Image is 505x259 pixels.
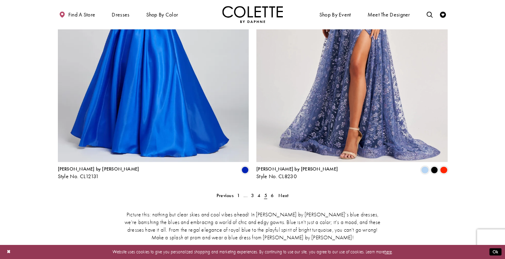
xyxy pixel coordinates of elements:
i: Black [431,166,438,174]
a: Find a store [58,6,97,23]
span: Dresses [110,6,131,23]
span: 4 [258,192,260,199]
span: Dresses [112,12,129,18]
span: Current page [262,191,269,200]
span: Style No. CL12131 [58,173,99,180]
span: Style No. CL8230 [256,173,297,180]
span: 5 [264,192,267,199]
span: Next [278,192,288,199]
span: Previous [217,192,233,199]
span: Find a store [68,12,96,18]
button: Close Dialog [4,247,14,257]
span: [PERSON_NAME] by [PERSON_NAME] [256,166,338,172]
div: Colette by Daphne Style No. CL12131 [58,166,139,179]
button: Submit Dialog [489,248,501,256]
p: Website uses cookies to give you personalized shopping and marketing experiences. By continuing t... [44,248,461,256]
span: Meet the designer [367,12,410,18]
span: ... [243,192,247,199]
a: ... [241,191,249,200]
span: Shop By Event [319,12,351,18]
a: 1 [235,191,241,200]
a: Check Wishlist [438,6,448,23]
a: Next Page [277,191,290,200]
span: [PERSON_NAME] by [PERSON_NAME] [58,166,139,172]
span: Shop By Event [318,6,352,23]
img: Colette by Daphne [222,6,283,23]
span: 6 [271,192,274,199]
span: Shop by color [145,6,180,23]
a: 6 [269,191,275,200]
a: here [384,249,392,255]
a: 4 [256,191,262,200]
span: 1 [237,192,240,199]
a: Visit Home Page [222,6,283,23]
i: Royal Blue [241,166,249,174]
a: Toggle search [425,6,434,23]
a: 3 [249,191,256,200]
i: Scarlet [440,166,447,174]
i: Periwinkle [421,166,428,174]
p: Picture this: nothing but clear skies and cool vibes ahead! In [PERSON_NAME] by [PERSON_NAME]’s b... [123,211,382,242]
a: Prev Page [215,191,235,200]
a: Meet the designer [366,6,412,23]
span: 3 [251,192,254,199]
div: Colette by Daphne Style No. CL8230 [256,166,338,179]
span: Shop by color [146,12,178,18]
